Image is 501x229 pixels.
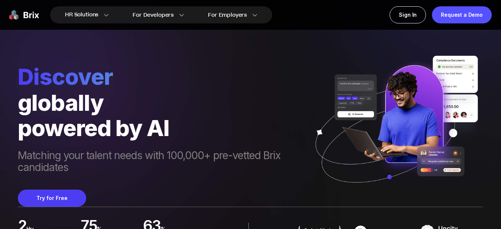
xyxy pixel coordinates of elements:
span: HR Solutions [65,9,98,21]
a: Request a Demo [432,6,492,23]
div: globally [18,90,306,115]
a: Sign In [390,6,426,23]
span: Matching your talent needs with 100,000+ pre-vetted Brix candidates [18,149,306,175]
button: Try for Free [18,190,86,207]
span: For Employers [208,11,247,19]
span: For Developers [133,11,174,19]
span: Discover [18,63,306,90]
img: ai generate [306,56,483,198]
div: powered by AI [18,115,306,141]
